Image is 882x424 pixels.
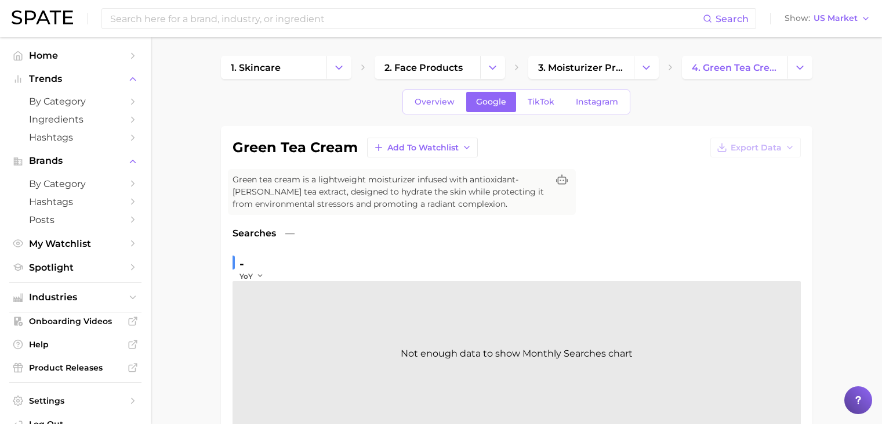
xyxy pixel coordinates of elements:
button: Add to Watchlist [367,138,478,157]
a: 1. skincare [221,56,326,79]
button: Change Category [634,56,659,79]
span: Industries [29,292,122,303]
span: Home [29,50,122,61]
span: Onboarding Videos [29,316,122,326]
button: Brands [9,152,141,170]
span: 1. skincare [231,62,281,73]
a: Instagram [566,92,628,112]
img: SPATE [12,10,73,24]
span: Ingredients [29,114,122,125]
button: Change Category [480,56,505,79]
span: Green tea cream is a lightweight moisturizer infused with antioxidant-[PERSON_NAME] tea extract, ... [233,174,548,210]
a: by Category [9,92,141,110]
a: Settings [9,392,141,409]
input: Search here for a brand, industry, or ingredient [109,9,703,28]
a: Google [466,92,516,112]
button: Export Data [710,138,801,157]
button: YoY [239,271,264,281]
a: Hashtags [9,193,141,211]
span: Help [29,339,122,350]
button: Change Category [787,56,812,79]
span: TikTok [528,97,554,107]
span: YoY [239,271,253,281]
a: 3. moisturizer products [528,56,634,79]
a: Spotlight [9,258,141,276]
span: 3. moisturizer products [538,62,624,73]
a: Home [9,46,141,64]
a: Help [9,336,141,353]
span: Export Data [731,143,782,153]
span: 4. green tea cream [692,62,778,73]
span: Product Releases [29,362,122,373]
a: Posts [9,211,141,229]
span: Show [785,15,810,21]
span: Instagram [576,97,618,107]
a: 4. green tea cream [682,56,787,79]
button: Industries [9,289,141,306]
span: — [285,227,295,240]
span: Add to Watchlist [387,143,459,153]
div: - [239,254,272,273]
span: Google [476,97,506,107]
span: Trends [29,74,122,84]
a: TikTok [518,92,564,112]
a: Product Releases [9,359,141,376]
a: Onboarding Videos [9,312,141,330]
a: Ingredients [9,110,141,128]
a: Overview [405,92,464,112]
button: ShowUS Market [782,11,873,26]
span: Hashtags [29,196,122,207]
span: 2. face products [384,62,463,73]
span: by Category [29,178,122,189]
span: Search [716,13,749,24]
a: 2. face products [375,56,480,79]
span: US Market [814,15,858,21]
span: Overview [415,97,455,107]
a: My Watchlist [9,235,141,253]
span: Brands [29,156,122,166]
button: Change Category [326,56,351,79]
span: Spotlight [29,262,122,273]
span: Posts [29,214,122,225]
span: Searches [233,227,276,240]
span: Settings [29,396,122,406]
h1: green tea cream [233,141,358,154]
span: My Watchlist [29,238,122,249]
a: Hashtags [9,128,141,146]
span: Hashtags [29,132,122,143]
span: by Category [29,96,122,107]
a: by Category [9,175,141,193]
button: Trends [9,70,141,88]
